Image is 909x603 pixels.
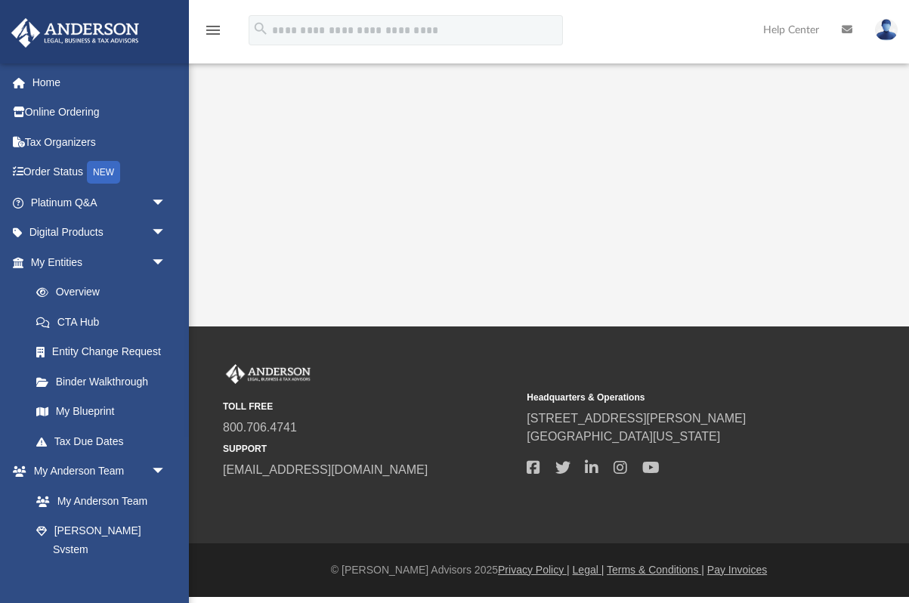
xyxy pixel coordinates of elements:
a: Tax Due Dates [21,426,189,456]
a: Terms & Conditions | [607,564,704,576]
a: Tax Organizers [11,127,189,157]
span: arrow_drop_down [151,247,181,278]
a: [PERSON_NAME] System [21,516,181,564]
a: Overview [21,277,189,308]
a: My Anderson Team [21,486,174,516]
a: Online Ordering [11,97,189,128]
a: Digital Productsarrow_drop_down [11,218,189,248]
small: SUPPORT [223,442,516,456]
a: Order StatusNEW [11,157,189,188]
span: arrow_drop_down [151,218,181,249]
a: CTA Hub [21,307,189,337]
small: Headquarters & Operations [527,391,820,404]
div: © [PERSON_NAME] Advisors 2025 [189,562,909,578]
a: My Anderson Teamarrow_drop_down [11,456,181,487]
a: [STREET_ADDRESS][PERSON_NAME] [527,412,746,425]
small: TOLL FREE [223,400,516,413]
a: [EMAIL_ADDRESS][DOMAIN_NAME] [223,463,428,476]
a: Home [11,67,189,97]
i: menu [204,21,222,39]
span: arrow_drop_down [151,187,181,218]
a: Legal | [573,564,604,576]
a: 800.706.4741 [223,421,297,434]
a: My Blueprint [21,397,181,427]
a: Privacy Policy | [498,564,570,576]
a: My Entitiesarrow_drop_down [11,247,189,277]
img: Anderson Advisors Platinum Portal [7,18,144,48]
a: Binder Walkthrough [21,366,189,397]
img: Anderson Advisors Platinum Portal [223,364,314,384]
a: menu [204,29,222,39]
i: search [252,20,269,37]
a: [GEOGRAPHIC_DATA][US_STATE] [527,430,720,443]
a: Platinum Q&Aarrow_drop_down [11,187,189,218]
span: arrow_drop_down [151,456,181,487]
a: Pay Invoices [707,564,767,576]
div: NEW [87,161,120,184]
a: Entity Change Request [21,337,189,367]
img: User Pic [875,19,898,41]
